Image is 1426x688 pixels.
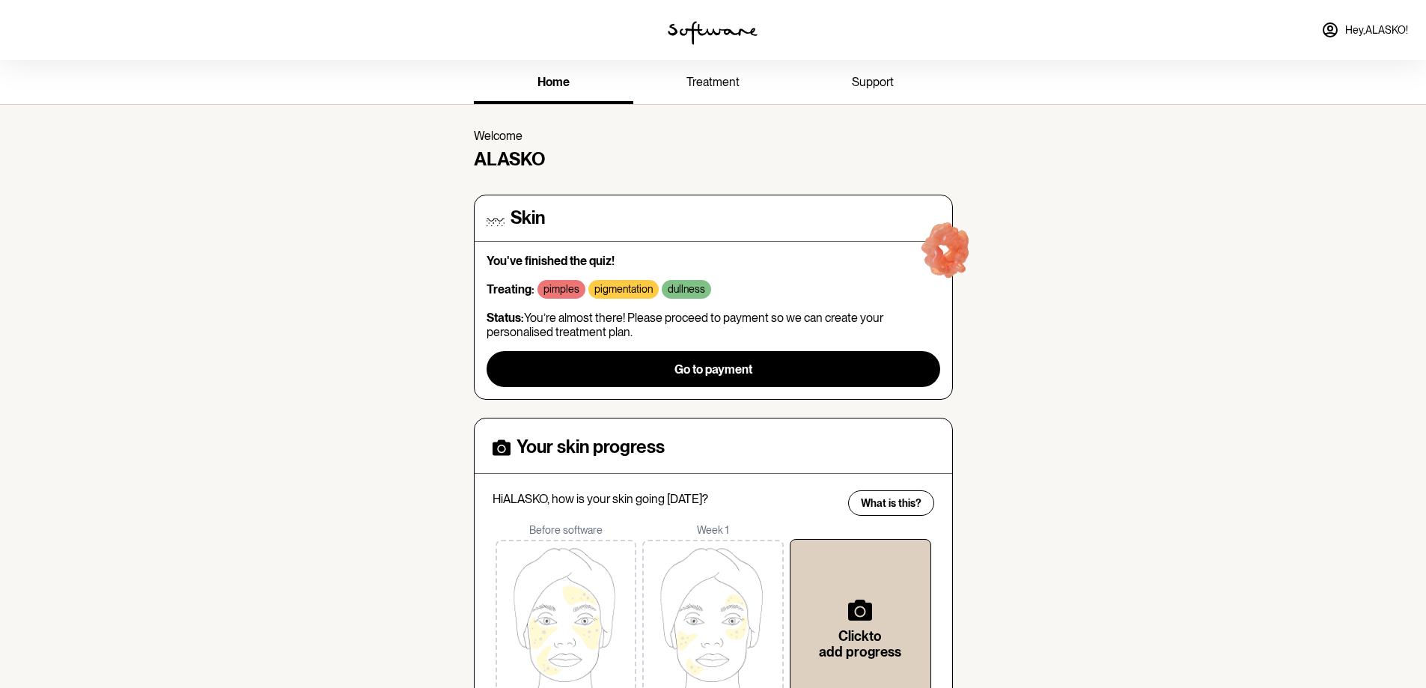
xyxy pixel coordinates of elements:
[848,490,934,516] button: What is this?
[793,63,952,104] a: support
[1345,24,1408,37] span: Hey, ALASKO !
[668,21,758,45] img: software logo
[474,63,633,104] a: home
[814,628,907,660] h6: Click to add progress
[474,149,953,171] h4: ALASKO
[594,283,653,296] p: pigmentation
[493,492,838,506] p: Hi ALASKO , how is your skin going [DATE]?
[517,436,665,458] h4: Your skin progress
[639,524,787,537] p: Week 1
[899,207,995,302] img: red-blob.ee797e6f29be6228169e.gif
[686,75,740,89] span: treatment
[633,63,793,104] a: treatment
[543,283,579,296] p: pimples
[668,283,705,296] p: dullness
[493,524,640,537] p: Before software
[674,362,752,377] span: Go to payment
[1312,12,1417,48] a: Hey,ALASKO!
[852,75,894,89] span: support
[474,129,953,143] p: Welcome
[487,311,524,325] strong: Status:
[861,497,921,510] span: What is this?
[487,282,534,296] strong: Treating:
[537,75,570,89] span: home
[511,207,545,229] h4: Skin
[487,311,940,339] p: You’re almost there! Please proceed to payment so we can create your personalised treatment plan.
[487,351,940,387] button: Go to payment
[487,254,940,268] p: You've finished the quiz!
